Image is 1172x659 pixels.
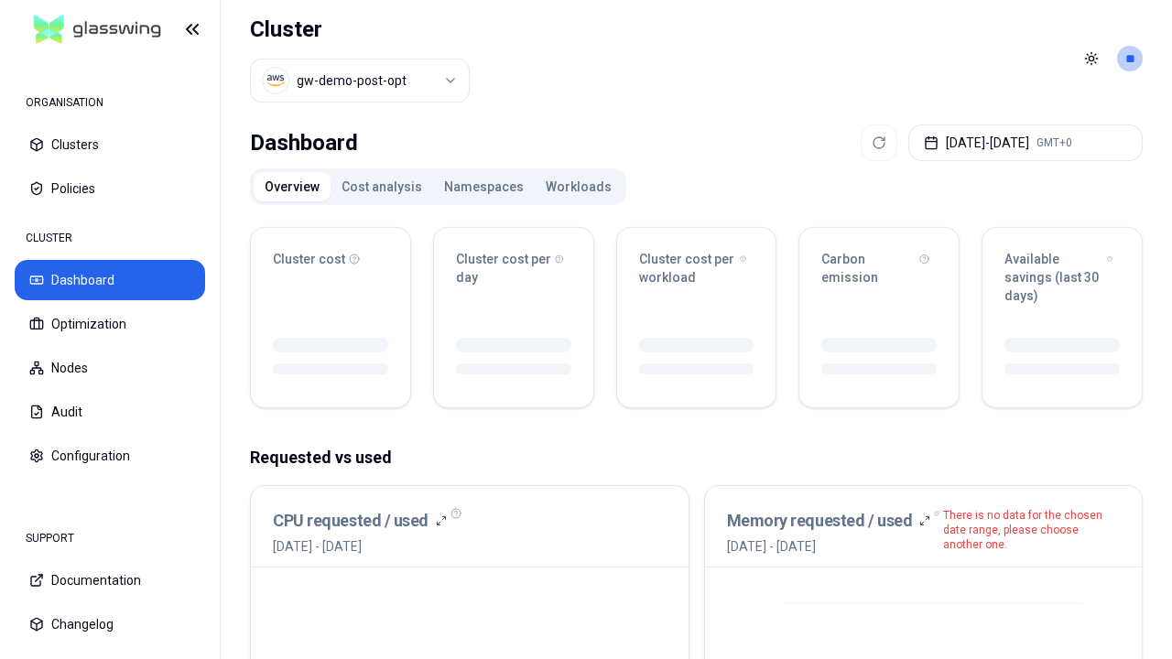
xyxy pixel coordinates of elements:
span: GMT+0 [1036,135,1072,150]
h3: Memory requested / used [727,508,913,534]
button: Namespaces [433,172,535,201]
button: Optimization [15,304,205,344]
button: Policies [15,168,205,209]
button: Clusters [15,124,205,165]
button: Dashboard [15,260,205,300]
img: aws [266,71,285,90]
img: GlassWing [27,8,168,51]
div: Cluster cost per day [456,250,571,286]
button: Select a value [250,59,470,103]
button: Documentation [15,560,205,600]
div: gw-demo-post-opt [297,71,407,90]
button: Workloads [535,172,623,201]
h3: CPU requested / used [273,508,429,534]
p: Requested vs used [250,445,1143,470]
div: Dashboard [250,124,358,161]
div: Carbon emission [821,250,937,286]
div: SUPPORT [15,520,205,556]
button: Nodes [15,348,205,388]
button: Overview [254,172,331,201]
div: ORGANISATION [15,84,205,121]
div: Cluster cost [273,250,388,268]
div: CLUSTER [15,220,205,256]
div: Cluster cost per workload [639,250,754,286]
span: [DATE] - [DATE] [273,537,447,556]
span: [DATE] - [DATE] [727,537,931,556]
button: [DATE]-[DATE]GMT+0 [908,124,1143,161]
div: Available savings (last 30 days) [1004,250,1120,305]
button: Changelog [15,604,205,644]
p: There is no data for the chosen date range, please choose another one. [943,508,1120,552]
h1: Cluster [250,15,470,44]
button: Configuration [15,436,205,476]
button: Audit [15,392,205,432]
button: Cost analysis [331,172,433,201]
